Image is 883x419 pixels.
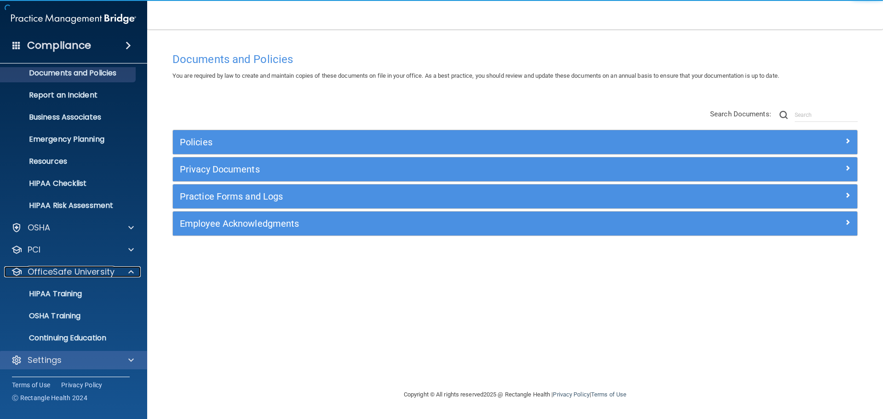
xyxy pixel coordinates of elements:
[28,244,40,255] p: PCI
[172,72,779,79] span: You are required by law to create and maintain copies of these documents on file in your office. ...
[795,108,858,122] input: Search
[61,380,103,390] a: Privacy Policy
[347,380,683,409] div: Copyright © All rights reserved 2025 @ Rectangle Health | |
[180,191,679,201] h5: Practice Forms and Logs
[6,289,82,298] p: HIPAA Training
[180,135,850,149] a: Policies
[6,157,132,166] p: Resources
[6,333,132,343] p: Continuing Education
[172,53,858,65] h4: Documents and Policies
[28,222,51,233] p: OSHA
[6,113,132,122] p: Business Associates
[180,189,850,204] a: Practice Forms and Logs
[6,311,80,321] p: OSHA Training
[11,266,134,277] a: OfficeSafe University
[180,216,850,231] a: Employee Acknowledgments
[11,222,134,233] a: OSHA
[180,218,679,229] h5: Employee Acknowledgments
[180,164,679,174] h5: Privacy Documents
[28,266,115,277] p: OfficeSafe University
[6,135,132,144] p: Emergency Planning
[27,39,91,52] h4: Compliance
[28,355,62,366] p: Settings
[591,391,626,398] a: Terms of Use
[11,244,134,255] a: PCI
[6,201,132,210] p: HIPAA Risk Assessment
[6,179,132,188] p: HIPAA Checklist
[180,137,679,147] h5: Policies
[12,380,50,390] a: Terms of Use
[12,393,87,402] span: Ⓒ Rectangle Health 2024
[11,355,134,366] a: Settings
[180,162,850,177] a: Privacy Documents
[11,10,136,28] img: PMB logo
[780,111,788,119] img: ic-search.3b580494.png
[6,91,132,100] p: Report an Incident
[710,110,771,118] span: Search Documents:
[6,69,132,78] p: Documents and Policies
[553,391,589,398] a: Privacy Policy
